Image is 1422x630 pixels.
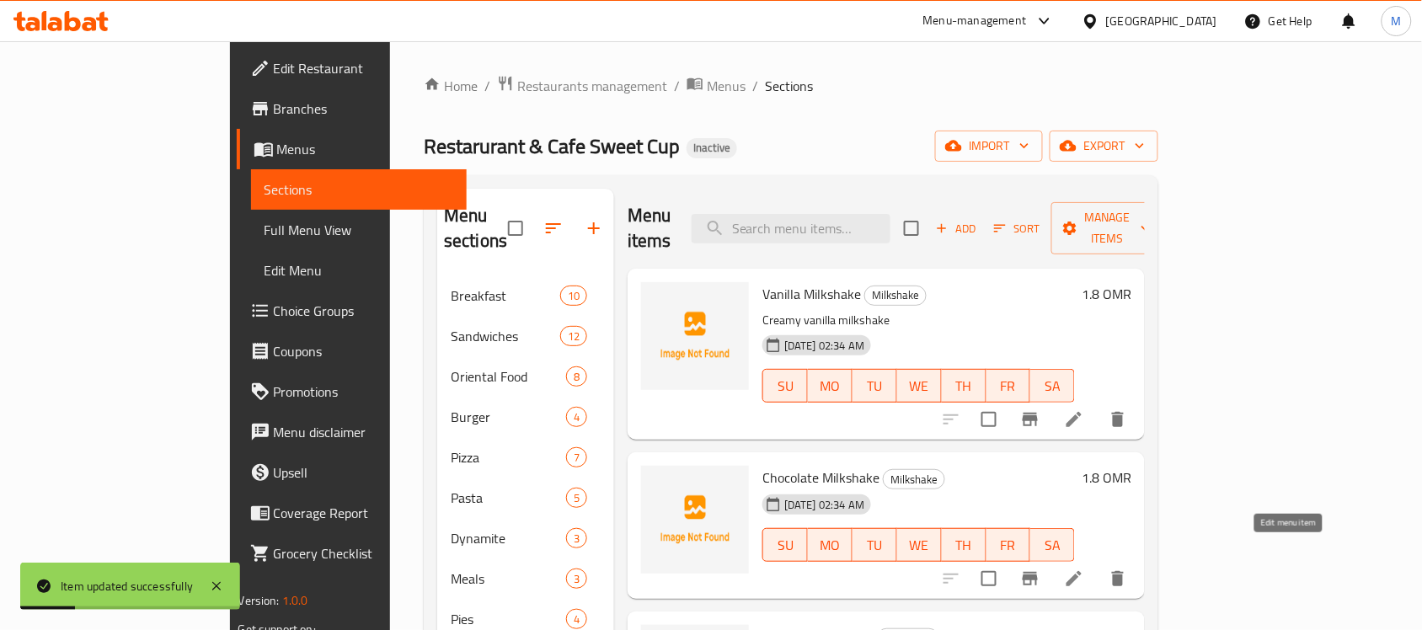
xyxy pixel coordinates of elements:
span: Coverage Report [274,503,454,523]
a: Branches [237,88,468,129]
span: Inactive [687,141,737,155]
button: delete [1098,558,1138,599]
span: Branches [274,99,454,119]
span: Vanilla Milkshake [762,281,861,307]
div: [GEOGRAPHIC_DATA] [1106,12,1217,30]
span: FR [993,533,1024,558]
span: Menus [707,76,746,96]
div: Milkshake [883,469,945,489]
span: Version: [238,590,280,611]
a: Menus [237,129,468,169]
span: Sort [994,219,1040,238]
div: items [560,326,587,346]
a: Grocery Checklist [237,533,468,574]
button: delete [1098,399,1138,440]
span: Manage items [1065,207,1151,249]
span: SU [770,533,801,558]
h6: 1.8 OMR [1082,466,1131,489]
span: 3 [567,531,586,547]
span: Meals [451,569,566,589]
nav: breadcrumb [424,75,1158,97]
span: 4 [567,611,586,627]
button: FR [986,528,1031,562]
span: TH [949,374,980,398]
span: Select all sections [498,211,533,246]
a: Restaurants management [497,75,667,97]
span: Sort sections [533,208,574,248]
span: TH [949,533,980,558]
span: Sandwiches [451,326,560,346]
span: Select section [894,211,929,246]
a: Sections [251,169,468,210]
div: Item updated successfully [61,577,193,595]
button: SA [1030,369,1075,403]
span: Restarurant & Cafe Sweet Cup [424,127,680,165]
button: SU [762,528,808,562]
a: Upsell [237,452,468,493]
div: Menu-management [923,11,1027,31]
span: TU [859,374,890,398]
div: Pasta5 [437,478,614,518]
div: items [566,407,587,427]
span: Pasta [451,488,566,508]
button: FR [986,369,1031,403]
span: Edit Menu [265,260,454,280]
input: search [692,214,890,243]
span: Coupons [274,341,454,361]
img: Vanilla Milkshake [641,282,749,390]
div: Pizza [451,447,566,467]
span: Add item [929,216,983,242]
a: Coverage Report [237,493,468,533]
div: Breakfast10 [437,275,614,316]
span: Milkshake [865,286,926,305]
button: Sort [990,216,1045,242]
span: export [1063,136,1145,157]
h2: Menu sections [444,203,508,254]
h2: Menu items [628,203,671,254]
span: MO [815,533,846,558]
span: Restaurants management [517,76,667,96]
button: export [1050,131,1158,162]
span: [DATE] 02:34 AM [778,338,871,354]
span: Burger [451,407,566,427]
button: WE [897,369,942,403]
span: Breakfast [451,286,560,306]
span: [DATE] 02:34 AM [778,497,871,513]
div: Meals3 [437,558,614,599]
a: Edit Restaurant [237,48,468,88]
span: Dynamite [451,528,566,548]
span: TU [859,533,890,558]
li: / [484,76,490,96]
span: Promotions [274,382,454,402]
h6: 1.8 OMR [1082,282,1131,306]
span: Menus [277,139,454,159]
a: Full Menu View [251,210,468,250]
span: 4 [567,409,586,425]
span: WE [904,533,935,558]
span: Chocolate Milkshake [762,465,879,490]
span: M [1392,12,1402,30]
span: 7 [567,450,586,466]
span: 10 [561,288,586,304]
a: Edit menu item [1064,409,1084,430]
button: Add [929,216,983,242]
button: MO [808,528,853,562]
p: Creamy vanilla milkshake [762,310,1075,331]
span: Grocery Checklist [274,543,454,563]
div: Inactive [687,138,737,158]
span: SA [1037,374,1068,398]
span: 12 [561,328,586,344]
a: Menu disclaimer [237,412,468,452]
span: MO [815,374,846,398]
span: Oriental Food [451,366,566,387]
div: Burger4 [437,397,614,437]
span: 5 [567,490,586,506]
span: Edit Restaurant [274,58,454,78]
a: Choice Groups [237,291,468,331]
div: items [566,447,587,467]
